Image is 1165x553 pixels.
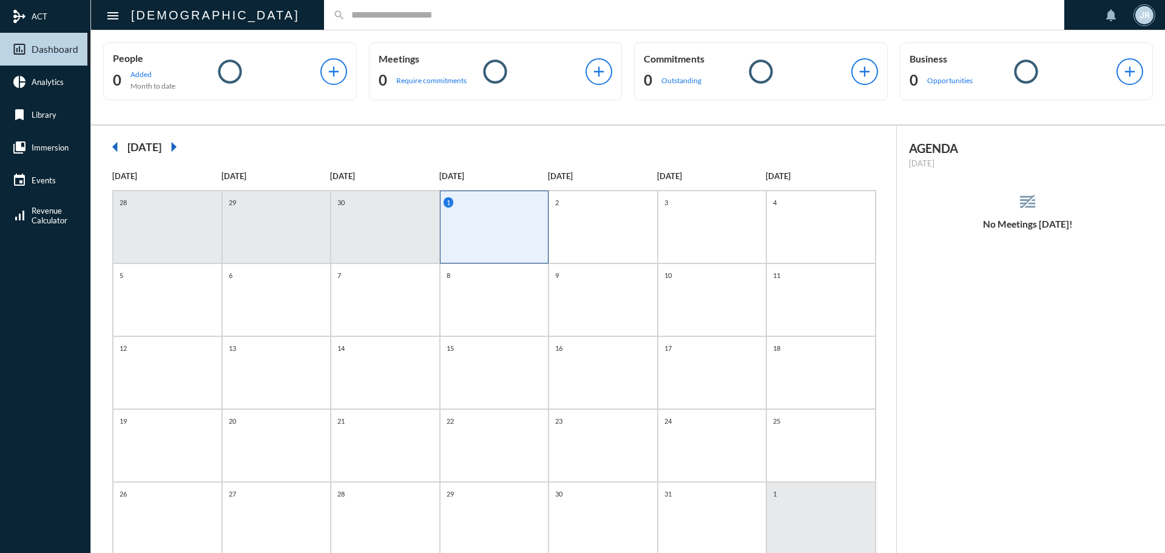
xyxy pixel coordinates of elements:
p: 8 [444,270,453,280]
div: JR [1135,6,1153,24]
p: 11 [770,270,783,280]
p: 31 [661,489,675,499]
mat-icon: event [12,173,27,188]
h5: No Meetings [DATE]! [897,219,1160,229]
mat-icon: signal_cellular_alt [12,208,27,223]
p: [DATE] [548,171,657,181]
mat-icon: mediation [12,9,27,24]
p: [DATE] [221,171,331,181]
h2: [DATE] [127,140,161,154]
p: 9 [552,270,562,280]
p: [DATE] [766,171,875,181]
p: 16 [552,343,566,353]
mat-icon: Side nav toggle icon [106,8,120,23]
span: Library [32,110,56,120]
p: 18 [770,343,783,353]
p: 5 [116,270,126,280]
mat-icon: reorder [1018,192,1038,212]
p: 10 [661,270,675,280]
mat-icon: pie_chart [12,75,27,89]
p: [DATE] [909,158,1147,168]
p: 19 [116,416,130,426]
span: Revenue Calculator [32,206,67,225]
p: 4 [770,197,780,208]
p: 12 [116,343,130,353]
p: 28 [334,489,348,499]
p: 17 [661,343,675,353]
p: 23 [552,416,566,426]
span: Dashboard [32,44,78,55]
button: Toggle sidenav [101,3,125,27]
h2: [DEMOGRAPHIC_DATA] [131,5,300,25]
p: 2 [552,197,562,208]
h2: AGENDA [909,141,1147,155]
p: 13 [226,343,239,353]
p: 27 [226,489,239,499]
p: [DATE] [330,171,439,181]
p: 6 [226,270,235,280]
span: Events [32,175,56,185]
mat-icon: notifications [1104,8,1118,22]
p: 25 [770,416,783,426]
p: 29 [226,197,239,208]
p: 7 [334,270,344,280]
p: 21 [334,416,348,426]
p: 15 [444,343,457,353]
span: ACT [32,12,47,21]
p: 1 [444,197,453,208]
mat-icon: collections_bookmark [12,140,27,155]
p: [DATE] [439,171,549,181]
p: [DATE] [657,171,766,181]
span: Immersion [32,143,69,152]
p: 1 [770,489,780,499]
p: 28 [116,197,130,208]
p: [DATE] [112,171,221,181]
p: 20 [226,416,239,426]
span: Analytics [32,77,64,87]
mat-icon: arrow_left [103,135,127,159]
p: 29 [444,489,457,499]
mat-icon: arrow_right [161,135,186,159]
mat-icon: search [333,9,345,21]
p: 24 [661,416,675,426]
mat-icon: bookmark [12,107,27,122]
mat-icon: insert_chart_outlined [12,42,27,56]
p: 22 [444,416,457,426]
p: 30 [552,489,566,499]
p: 30 [334,197,348,208]
p: 3 [661,197,671,208]
p: 26 [116,489,130,499]
p: 14 [334,343,348,353]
